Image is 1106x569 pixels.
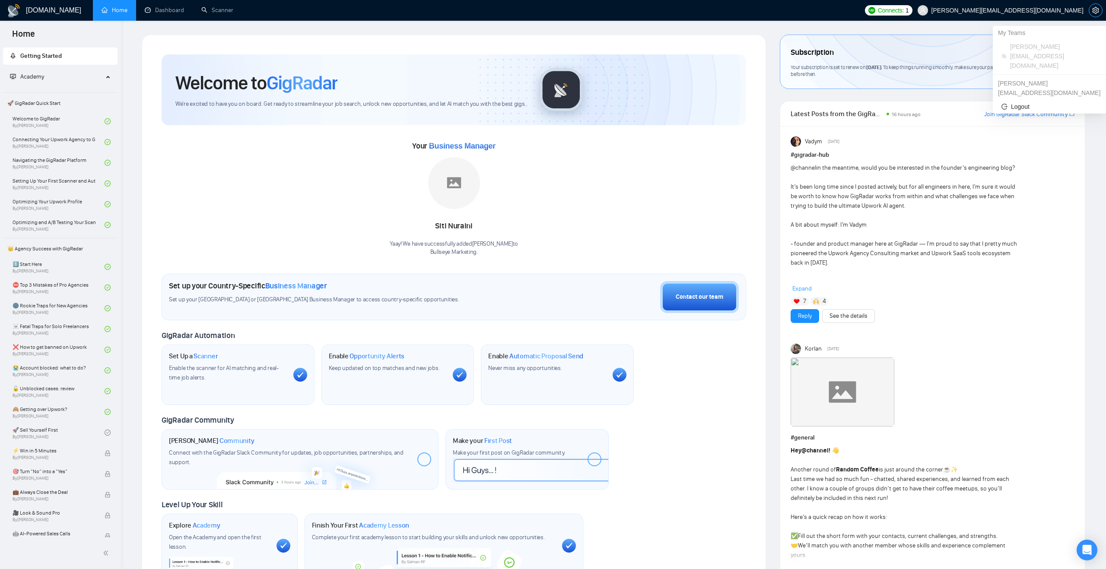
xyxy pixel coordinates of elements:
span: @channel [801,447,829,454]
span: Never miss any opportunities. [488,364,562,372]
h1: Enable [488,352,583,360]
img: F09JWBR8KB8-Coffee%20chat%20round%202.gif [791,357,894,427]
div: in the meantime, would you be interested in the founder’s engineering blog? It’s been long time s... [791,163,1017,353]
img: gigradar-logo.png [540,68,583,111]
span: 1 [906,6,909,15]
span: 👋 [832,447,839,454]
a: Welcome to GigRadarBy[PERSON_NAME] [13,112,105,131]
a: ☠️ Fatal Traps for Solo FreelancersBy[PERSON_NAME] [13,319,105,338]
span: By [PERSON_NAME] [13,517,95,522]
span: 👑 Agency Success with GigRadar [4,240,117,257]
span: [DATE] [866,64,881,70]
span: check-circle [105,139,111,145]
span: 🎯 Turn “No” into a “Yes” [13,467,95,476]
a: 🚀 Sell Yourself FirstBy[PERSON_NAME] [13,423,105,442]
span: check-circle [105,305,111,311]
a: Connecting Your Upwork Agency to GigRadarBy[PERSON_NAME] [13,133,105,152]
span: Level Up Your Skill [162,500,222,509]
span: check-circle [105,388,111,394]
span: Connects: [878,6,904,15]
span: fund-projection-screen [10,73,16,79]
div: Reminder [1036,47,1074,58]
h1: Explore [169,521,220,530]
span: check-circle [105,326,111,332]
a: Navigating the GigRadar PlatformBy[PERSON_NAME] [13,153,105,172]
span: 💼 Always Close the Deal [13,488,95,496]
span: Expand [792,285,812,292]
span: check-circle [105,347,111,353]
img: logo [7,4,21,18]
h1: # general [791,433,1074,443]
strong: Random Coffee [836,466,879,473]
span: Vadym [805,137,822,146]
span: Latest Posts from the GigRadar Community [791,108,884,119]
span: check-circle [105,284,111,291]
span: check-circle [105,264,111,270]
img: 🙌 [813,298,819,304]
img: Vadym [791,136,801,147]
span: check-circle [105,180,111,187]
a: searchScanner [201,6,233,14]
h1: Make your [453,436,512,445]
span: 🚀 GigRadar Quick Start [4,95,117,112]
span: Subscription [791,45,833,60]
span: Academy [193,521,220,530]
span: Complete your first academy lesson to start building your skills and unlock new opportunities. [312,534,545,541]
a: Optimizing and A/B Testing Your Scanner for Better ResultsBy[PERSON_NAME] [13,215,105,234]
a: dashboardDashboard [145,6,184,14]
h1: # gigradar-hub [791,150,1074,160]
img: upwork-logo.png [868,7,875,14]
span: Set up your [GEOGRAPHIC_DATA] or [GEOGRAPHIC_DATA] Business Manager to access country-specific op... [169,296,511,304]
strong: Hey ! [791,447,830,454]
span: check-circle [105,222,111,228]
span: check-circle [105,160,111,166]
li: Getting Started [3,47,118,65]
span: setting [1089,7,1102,14]
a: Optimizing Your Upwork ProfileBy[PERSON_NAME] [13,195,105,214]
span: lock [105,450,111,456]
span: lock [105,533,111,539]
button: See the details [822,309,875,323]
span: GigRadar Community [162,415,234,425]
span: user [920,7,926,13]
div: Contact our team [676,292,723,302]
span: @channel [791,164,816,171]
span: By [PERSON_NAME] [13,496,95,502]
span: check-circle [105,201,111,207]
button: Reply [791,309,819,323]
span: ☕ [943,466,950,473]
span: Business Manager [265,281,327,291]
a: Setting Up Your First Scanner and Auto-BidderBy[PERSON_NAME] [13,174,105,193]
span: check-circle [105,430,111,436]
span: By [PERSON_NAME] [13,476,95,481]
span: check-circle [105,409,111,415]
a: export [1069,110,1074,118]
p: Bullseye Marketing . [390,248,518,256]
button: setting [1089,3,1103,17]
a: homeHome [102,6,127,14]
span: Your subscription is set to renew on . To keep things running smoothly, make sure your payment me... [791,64,1068,78]
a: ⛔ Top 3 Mistakes of Pro AgenciesBy[PERSON_NAME] [13,278,105,297]
span: Your [412,141,496,151]
span: lock [105,471,111,477]
span: We're excited to have you on board. Get ready to streamline your job search, unlock new opportuni... [175,100,526,108]
span: lock [105,512,111,518]
span: [DATE] [827,345,839,353]
span: Enable the scanner for AI matching and real-time job alerts. [169,364,279,381]
span: Business Manager [429,142,496,150]
span: 🎥 Look & Sound Pro [13,509,95,517]
h1: Welcome to [175,71,337,95]
a: 😭 Account blocked: what to do?By[PERSON_NAME] [13,361,105,380]
a: 🌚 Rookie Traps for New AgenciesBy[PERSON_NAME] [13,299,105,318]
div: Yaay! We have successfully added [PERSON_NAME] to [390,240,518,256]
a: 1️⃣ Start HereBy[PERSON_NAME] [13,257,105,276]
button: Contact our team [660,281,739,313]
a: 🙈 Getting over Upwork?By[PERSON_NAME] [13,402,105,421]
a: See the details [829,311,868,321]
span: Home [5,28,42,46]
span: export [1069,110,1074,117]
span: Keep updated on top matches and new jobs. [329,364,440,372]
span: By [PERSON_NAME] [13,455,95,460]
h1: [PERSON_NAME] [169,436,254,445]
span: Open the Academy and open the first lesson. [169,534,261,550]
